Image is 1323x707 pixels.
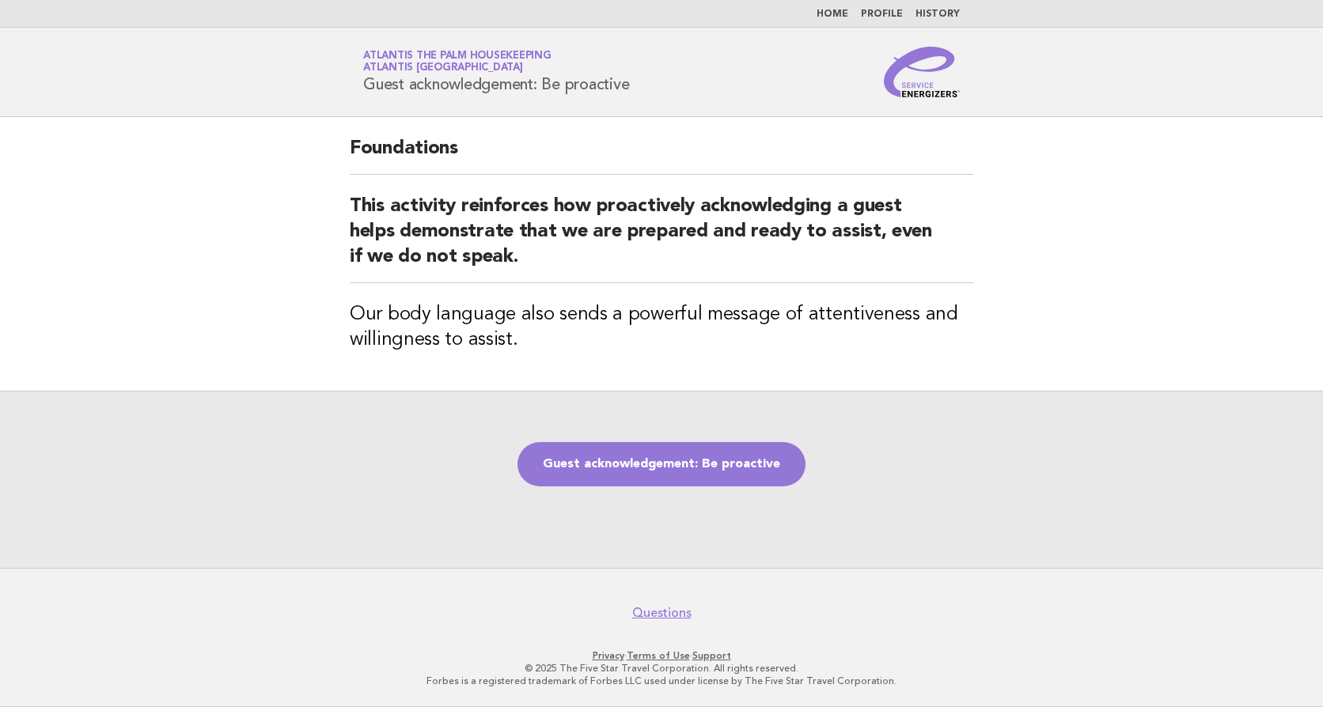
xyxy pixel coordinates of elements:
p: © 2025 The Five Star Travel Corporation. All rights reserved. [177,662,1146,675]
a: Profile [861,9,903,19]
p: · · [177,649,1146,662]
a: Privacy [593,650,624,661]
a: Home [817,9,848,19]
a: Guest acknowledgement: Be proactive [517,442,806,486]
h2: This activity reinforces how proactively acknowledging a guest helps demonstrate that we are prep... [350,194,973,283]
a: Terms of Use [627,650,690,661]
p: Forbes is a registered trademark of Forbes LLC used under license by The Five Star Travel Corpora... [177,675,1146,687]
a: Questions [632,605,692,621]
h1: Guest acknowledgement: Be proactive [363,51,629,93]
a: Atlantis The Palm HousekeepingAtlantis [GEOGRAPHIC_DATA] [363,51,552,73]
span: Atlantis [GEOGRAPHIC_DATA] [363,63,523,74]
img: Service Energizers [884,47,960,97]
a: History [915,9,960,19]
h2: Foundations [350,136,973,175]
a: Support [692,650,731,661]
h3: Our body language also sends a powerful message of attentiveness and willingness to assist. [350,302,973,353]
